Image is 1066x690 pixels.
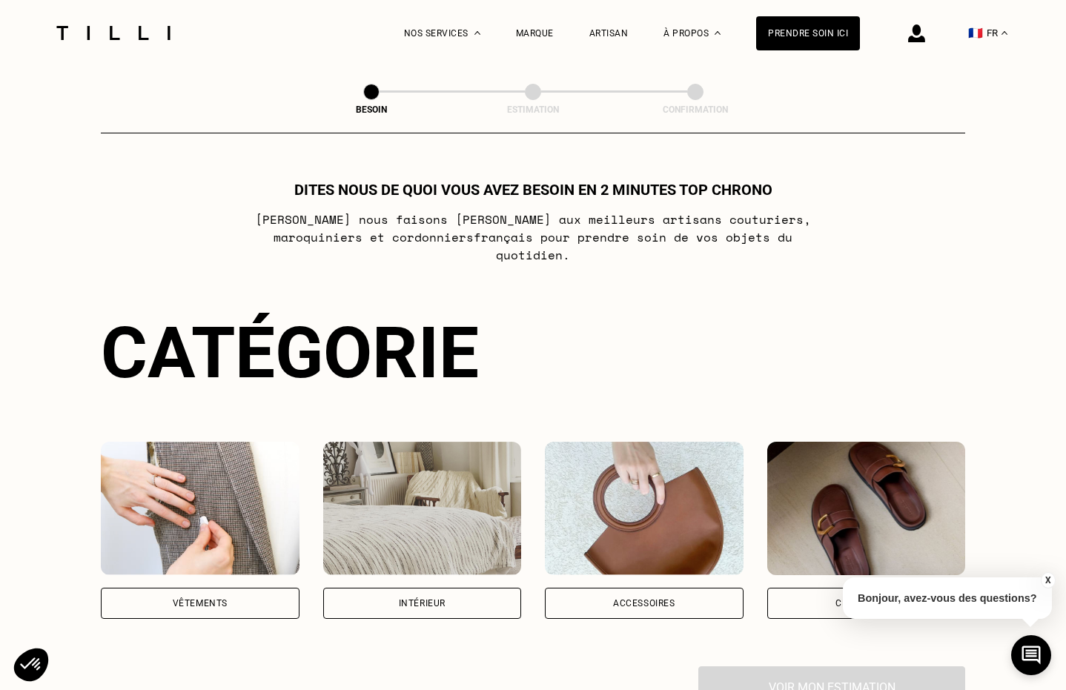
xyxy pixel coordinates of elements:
[1002,31,1007,35] img: menu déroulant
[173,599,228,608] div: Vêtements
[101,311,965,394] div: Catégorie
[294,181,772,199] h1: Dites nous de quoi vous avez besoin en 2 minutes top chrono
[239,210,827,264] p: [PERSON_NAME] nous faisons [PERSON_NAME] aux meilleurs artisans couturiers , maroquiniers et cord...
[843,577,1052,619] p: Bonjour, avez-vous des questions?
[589,28,629,39] a: Artisan
[323,442,522,575] img: Intérieur
[516,28,554,39] a: Marque
[613,599,675,608] div: Accessoires
[908,24,925,42] img: icône connexion
[101,442,299,575] img: Vêtements
[459,105,607,115] div: Estimation
[968,26,983,40] span: 🇫🇷
[474,31,480,35] img: Menu déroulant
[835,599,896,608] div: Chaussures
[621,105,769,115] div: Confirmation
[767,442,966,575] img: Chaussures
[1040,572,1055,588] button: X
[756,16,860,50] a: Prendre soin ici
[715,31,721,35] img: Menu déroulant à propos
[545,442,744,575] img: Accessoires
[51,26,176,40] img: Logo du service de couturière Tilli
[399,599,446,608] div: Intérieur
[297,105,446,115] div: Besoin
